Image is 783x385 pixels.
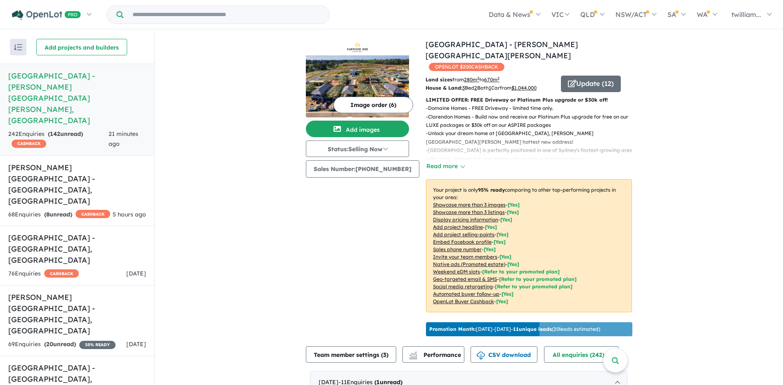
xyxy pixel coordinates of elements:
span: CASHBACK [44,269,79,278]
p: - Unlock your dream home at [GEOGRAPHIC_DATA], [PERSON_NAME][GEOGRAPHIC_DATA][PERSON_NAME] hottes... [426,129,639,146]
span: 20 [46,340,53,348]
span: Performance [410,351,461,359]
span: [ Yes ] [499,254,511,260]
u: OpenLot Buyer Cashback [433,298,494,304]
img: line-chart.svg [409,352,417,356]
u: Native ads (Promoted estate) [433,261,505,267]
button: Performance [402,346,464,363]
h5: [GEOGRAPHIC_DATA] - [GEOGRAPHIC_DATA] , [GEOGRAPHIC_DATA] [8,232,146,266]
div: 76 Enquir ies [8,269,79,279]
span: OPENLOT $ 200 CASHBACK [429,63,504,71]
sup: 2 [497,76,499,81]
u: 3 [462,85,465,91]
span: [DATE] [126,270,146,277]
u: Sales phone number [433,246,482,252]
u: 670 m [484,76,499,83]
span: to [479,76,499,83]
p: - Domaine Homes - FREE Driveway - limited time only. [426,104,639,112]
b: 11 unique leads [513,326,552,332]
img: download icon [477,352,485,360]
span: [ Yes ] [507,209,519,215]
p: - [GEOGRAPHIC_DATA] is perfectly positioned in one of Sydney's fastest-growing areas, with retail... [426,146,639,163]
img: Openlot PRO Logo White [12,10,81,20]
div: 242 Enquir ies [8,129,109,149]
u: 1 [489,85,491,91]
p: Your project is only comparing to other top-performing projects in your area: - - - - - - - - - -... [426,179,632,312]
span: [ Yes ] [485,224,497,230]
h5: [PERSON_NAME][GEOGRAPHIC_DATA] - [GEOGRAPHIC_DATA] , [GEOGRAPHIC_DATA] [8,292,146,336]
img: sort.svg [14,44,22,50]
button: Status:Selling Now [306,140,409,157]
span: 35 % READY [79,341,116,349]
span: [ Yes ] [500,216,512,223]
button: Sales Number:[PHONE_NUMBER] [306,160,419,178]
h5: [PERSON_NAME][GEOGRAPHIC_DATA] - [GEOGRAPHIC_DATA] , [GEOGRAPHIC_DATA] [8,162,146,207]
span: [Refer to your promoted plan] [482,269,560,275]
u: Automated buyer follow-up [433,291,499,297]
span: 142 [50,130,60,138]
input: Try estate name, suburb, builder or developer [125,6,328,24]
u: Social media retargeting [433,283,493,290]
u: Showcase more than 3 listings [433,209,505,215]
span: CASHBACK [12,140,46,148]
span: [Refer to your promoted plan] [495,283,572,290]
u: Embed Facebook profile [433,239,492,245]
strong: ( unread) [48,130,83,138]
span: 21 minutes ago [109,130,138,147]
button: CSV download [471,346,537,363]
p: Bed Bath Car from [426,84,555,92]
u: Display pricing information [433,216,498,223]
button: Read more [426,162,465,171]
button: Team member settings (3) [306,346,396,363]
u: Add project selling-points [433,231,494,238]
span: twilliam... [731,10,761,19]
span: [Refer to your promoted plan] [499,276,577,282]
a: Fairwood Rise Estate - Rouse Hill LogoFairwood Rise Estate - Rouse Hill [306,39,409,117]
span: [DATE] [126,340,146,348]
b: Land sizes [426,76,452,83]
span: [ Yes ] [497,231,509,238]
p: from [426,76,555,84]
span: [Yes] [501,291,513,297]
span: [ Yes ] [494,239,506,245]
u: Invite your team members [433,254,497,260]
button: All enquiries (242) [544,346,619,363]
span: 8 [46,211,50,218]
span: 3 [383,351,386,359]
b: House & Land: [426,85,462,91]
span: [ Yes ] [508,202,520,208]
p: - Clarendon Homes - Build now and receive our Platinum Plus upgrade for free on our LUXE packages... [426,113,639,130]
button: Add projects and builders [36,39,127,55]
button: Update (12) [561,76,621,92]
strong: ( unread) [44,340,76,348]
a: [GEOGRAPHIC_DATA] - [PERSON_NAME][GEOGRAPHIC_DATA][PERSON_NAME] [426,40,578,60]
u: Showcase more than 3 images [433,202,506,208]
strong: ( unread) [44,211,72,218]
b: 95 % ready [478,187,505,193]
span: [ Yes ] [484,246,496,252]
p: [DATE] - [DATE] - ( 20 leads estimated) [429,326,600,333]
u: $ 1,044,000 [511,85,537,91]
button: Image order (6) [334,97,413,113]
u: Geo-targeted email & SMS [433,276,497,282]
div: 68 Enquir ies [8,210,110,220]
b: Promotion Month: [429,326,476,332]
span: [Yes] [507,261,519,267]
img: bar-chart.svg [409,354,417,359]
button: Add images [306,121,409,137]
span: [Yes] [496,298,508,304]
span: 5 hours ago [113,211,146,218]
img: Fairwood Rise Estate - Rouse Hill Logo [309,42,406,52]
img: Fairwood Rise Estate - Rouse Hill [306,55,409,117]
u: 2 [474,85,477,91]
u: Weekend eDM slots [433,269,480,275]
span: CASHBACK [76,210,110,218]
h5: [GEOGRAPHIC_DATA] - [PERSON_NAME][GEOGRAPHIC_DATA][PERSON_NAME] , [GEOGRAPHIC_DATA] [8,70,146,126]
p: LIMITED OFFER: FREE Driveway or Platinum Plus upgrade or $30k off! [426,96,632,104]
u: 280 m [464,76,479,83]
div: 69 Enquir ies [8,340,116,349]
sup: 2 [477,76,479,81]
u: Add project headline [433,224,483,230]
